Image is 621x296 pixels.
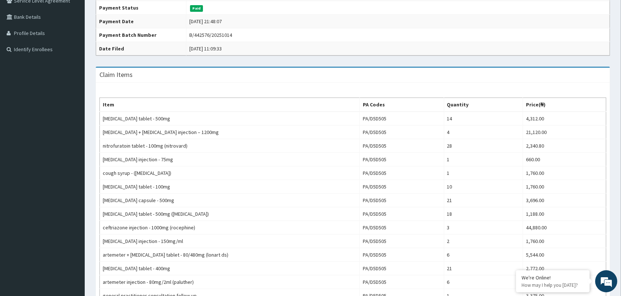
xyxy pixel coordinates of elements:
[444,235,523,248] td: 2
[100,235,360,248] td: [MEDICAL_DATA] injection - 150mg/ml
[100,275,360,289] td: artemeter injection - 80mg/2ml (paluther)
[523,235,606,248] td: 1,760.00
[359,153,444,166] td: PA/D5D505
[523,98,606,112] th: Price(₦)
[444,126,523,139] td: 4
[444,112,523,126] td: 14
[100,166,360,180] td: cough syrup - ([MEDICAL_DATA])
[359,235,444,248] td: PA/D5D505
[359,221,444,235] td: PA/D5D505
[100,194,360,207] td: [MEDICAL_DATA] capsule - 500mg
[359,248,444,262] td: PA/D5D505
[522,274,584,281] div: We're Online!
[359,180,444,194] td: PA/D5D505
[100,112,360,126] td: [MEDICAL_DATA] tablet - 500mg
[189,18,222,25] div: [DATE] 21:48:07
[14,37,30,55] img: d_794563401_company_1708531726252_794563401
[99,71,133,78] h3: Claim Items
[444,166,523,180] td: 1
[444,275,523,289] td: 6
[444,139,523,153] td: 28
[359,275,444,289] td: PA/D5D505
[523,112,606,126] td: 4,312.00
[444,221,523,235] td: 3
[359,194,444,207] td: PA/D5D505
[359,126,444,139] td: PA/D5D505
[100,126,360,139] td: [MEDICAL_DATA] + [MEDICAL_DATA] injection – 1200mg
[523,126,606,139] td: 21,120.00
[444,98,523,112] th: Quantity
[4,201,140,227] textarea: Type your message and hit 'Enter'
[444,194,523,207] td: 21
[523,221,606,235] td: 44,880.00
[190,5,203,12] span: Paid
[444,153,523,166] td: 1
[359,166,444,180] td: PA/D5D505
[444,180,523,194] td: 10
[100,262,360,275] td: [MEDICAL_DATA] tablet - 400mg
[444,262,523,275] td: 21
[523,166,606,180] td: 1,760.00
[43,93,102,167] span: We're online!
[100,139,360,153] td: nitrofuratoin tablet - 100mg (nitrovard)
[523,153,606,166] td: 660.00
[100,248,360,262] td: artemeter + [MEDICAL_DATA] tablet - 80/480mg (lonart ds)
[100,207,360,221] td: [MEDICAL_DATA] tablet - 500mg ([MEDICAL_DATA])
[96,28,186,42] th: Payment Batch Number
[523,207,606,221] td: 1,188.00
[359,262,444,275] td: PA/D5D505
[189,31,232,39] div: B/442576/20251014
[444,207,523,221] td: 18
[523,248,606,262] td: 5,544.00
[523,194,606,207] td: 3,696.00
[96,15,186,28] th: Payment Date
[359,207,444,221] td: PA/D5D505
[523,180,606,194] td: 1,760.00
[523,139,606,153] td: 2,340.80
[100,98,360,112] th: Item
[100,221,360,235] td: ceftriazone injection - 1000mg (rocephine)
[359,112,444,126] td: PA/D5D505
[189,45,222,52] div: [DATE] 11:09:33
[96,42,186,56] th: Date Filed
[100,153,360,166] td: [MEDICAL_DATA] injection - 75mg
[121,4,138,21] div: Minimize live chat window
[96,1,186,15] th: Payment Status
[100,180,360,194] td: [MEDICAL_DATA] tablet - 100mg
[359,139,444,153] td: PA/D5D505
[444,248,523,262] td: 6
[359,98,444,112] th: PA Codes
[522,282,584,288] p: How may I help you today?
[38,41,124,51] div: Chat with us now
[523,262,606,275] td: 2,772.00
